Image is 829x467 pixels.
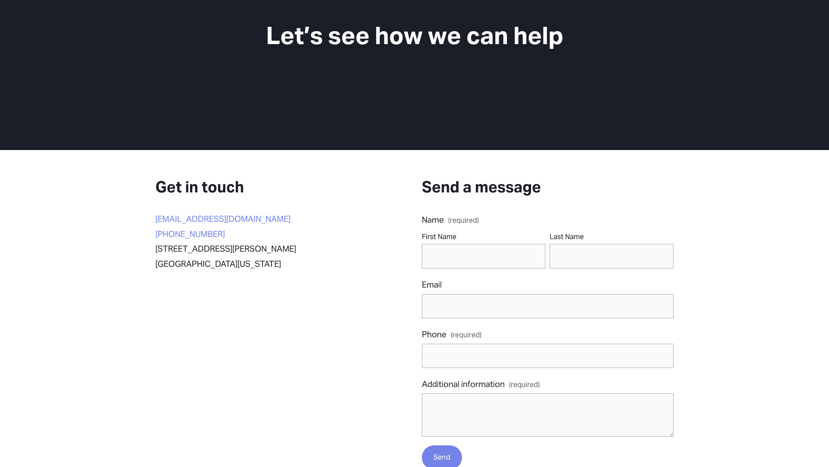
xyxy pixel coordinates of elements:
span: (required) [451,332,481,339]
a: [EMAIL_ADDRESS][DOMAIN_NAME] [155,214,291,224]
div: Last Name [550,231,674,244]
h1: Let’s see how we can help [220,20,609,51]
span: Name [422,212,444,227]
span: Send [433,453,450,462]
span: Additional information [422,377,505,392]
p: [STREET_ADDRESS][PERSON_NAME] [GEOGRAPHIC_DATA][US_STATE] [155,241,363,271]
a: [PHONE_NUMBER] [155,229,225,239]
span: (required) [509,379,540,391]
h3: Get in touch [155,177,363,198]
h3: Send a message [422,177,674,198]
span: (required) [448,217,479,224]
span: Email [422,277,442,292]
div: First Name [422,231,546,244]
span: Phone [422,327,446,342]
